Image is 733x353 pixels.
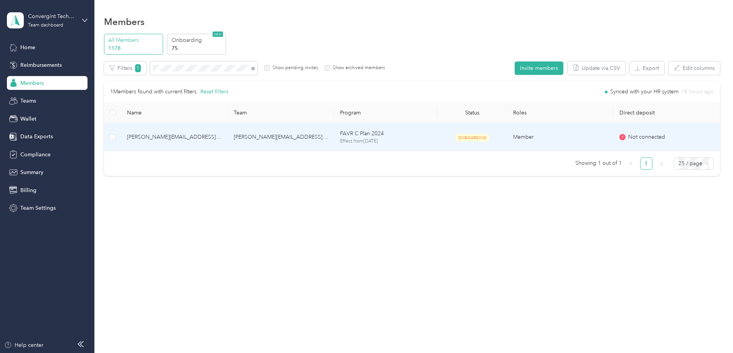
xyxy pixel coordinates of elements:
[629,161,633,166] span: left
[437,123,507,151] td: ONBOARDING
[110,88,196,96] p: 1 Members found with current filters
[172,44,224,52] p: 75
[121,123,227,151] td: kate.hardy@convergint.com
[228,123,334,151] td: darren.nix@convergint.com
[515,61,563,75] button: Invite members
[456,134,489,142] span: ONBOARDING
[669,61,720,75] button: Edit columns
[20,186,36,194] span: Billing
[625,157,637,170] li: Previous Page
[640,157,652,170] li: 1
[20,61,62,69] span: Reimbursements
[108,36,160,44] p: All Members
[121,102,227,123] th: Name
[20,115,36,123] span: Wallet
[628,133,665,141] span: Not connected
[127,133,221,141] span: [PERSON_NAME][EMAIL_ADDRESS][PERSON_NAME][DOMAIN_NAME]
[507,123,613,151] td: Member
[575,157,622,169] span: Showing 1 out of 1
[613,102,720,123] th: Direct deposit
[330,65,385,71] label: Show archived members
[4,341,43,349] button: Help center
[679,158,709,169] span: 25 / page
[681,89,714,94] span: 18 hours ago
[20,204,56,212] span: Team Settings
[690,310,733,353] iframe: Everlance-gr Chat Button Frame
[127,109,221,116] span: Name
[507,102,613,123] th: Roles
[104,18,145,26] h1: Members
[659,161,664,166] span: right
[20,151,51,159] span: Compliance
[20,79,44,87] span: Members
[228,102,334,123] th: Team
[20,133,53,141] span: Data Exports
[20,97,36,105] span: Teams
[20,43,35,51] span: Home
[629,61,664,75] button: Export
[610,89,679,94] span: Synced with your HR system
[674,157,714,170] div: Page Size
[437,102,507,123] th: Status
[625,157,637,170] button: left
[28,23,63,28] div: Team dashboard
[172,36,224,44] p: Onboarding
[213,31,223,37] span: NEW
[655,157,668,170] button: right
[641,158,652,169] a: 1
[20,168,43,176] span: Summary
[104,61,146,75] button: Filters1
[334,102,437,123] th: Program
[270,65,318,71] label: Show pending invites
[340,138,431,145] p: Effect from [DATE]
[200,88,228,96] button: Reset filters
[568,61,626,75] button: Update via CSV
[340,129,431,138] p: FAVR C Plan 2024
[28,12,76,20] div: Convergint Technologies
[655,157,668,170] li: Next Page
[108,44,160,52] p: 1178
[135,64,141,72] span: 1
